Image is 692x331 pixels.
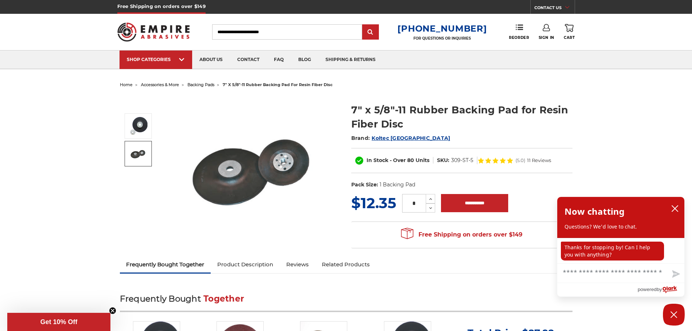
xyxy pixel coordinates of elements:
[564,24,575,40] a: Cart
[351,194,396,212] span: $12.35
[669,203,681,214] button: close chatbox
[315,257,376,273] a: Related Products
[367,157,388,164] span: In Stock
[534,4,575,14] a: CONTACT US
[451,157,473,164] dd: 309-ST-5
[363,25,378,40] input: Submit
[7,313,110,331] div: Get 10% OffClose teaser
[120,257,211,273] a: Frequently Bought Together
[192,51,230,69] a: about us
[657,285,662,294] span: by
[187,82,214,87] a: backing pads
[666,266,684,283] button: Send message
[120,294,201,304] span: Frequently Bought
[515,158,525,163] span: (5.0)
[561,242,664,261] p: Thanks for stopping by! Can I help you with anything?
[291,51,318,69] a: blog
[211,257,280,273] a: Product Description
[351,103,572,131] h1: 7" x 5/8"-11 Rubber Backing Pad for Resin Fiber Disc
[203,294,244,304] span: Together
[318,51,383,69] a: shipping & returns
[401,227,522,242] span: Free Shipping on orders over $149
[109,307,116,314] button: Close teaser
[390,157,406,164] span: - Over
[437,157,449,164] dt: SKU:
[127,57,185,62] div: SHOP CATEGORIES
[117,18,190,46] img: Empire Abrasives
[663,304,685,326] button: Close Chatbox
[372,135,450,141] a: Koltec [GEOGRAPHIC_DATA]
[141,82,179,87] a: accessories & more
[182,95,327,241] img: 7" Resin Fiber Rubber Backing Pad 5/8-11 nut
[230,51,267,69] a: contact
[564,35,575,40] span: Cart
[129,117,147,135] img: 7" Resin Fiber Rubber Backing Pad 5/8-11 nut
[351,181,378,189] dt: Pack Size:
[557,238,684,263] div: chat
[120,82,133,87] a: home
[397,36,487,41] p: FOR QUESTIONS OR INQUIRIES
[564,204,624,219] h2: Now chatting
[509,35,529,40] span: Reorder
[416,157,429,164] span: Units
[129,145,147,163] img: 7" x 5/8"-11 Rubber Backing Pad for Resin Fiber Disc
[40,318,77,326] span: Get 10% Off
[527,158,551,163] span: 11 Reviews
[397,23,487,34] a: [PHONE_NUMBER]
[557,197,685,297] div: olark chatbox
[380,181,415,189] dd: 1 Backing Pad
[638,283,684,296] a: Powered by Olark
[407,157,414,164] span: 80
[351,135,370,141] span: Brand:
[509,24,529,40] a: Reorder
[267,51,291,69] a: faq
[539,35,554,40] span: Sign In
[280,257,315,273] a: Reviews
[564,223,677,230] p: Questions? We'd love to chat.
[638,285,656,294] span: powered
[223,82,333,87] span: 7" x 5/8"-11 rubber backing pad for resin fiber disc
